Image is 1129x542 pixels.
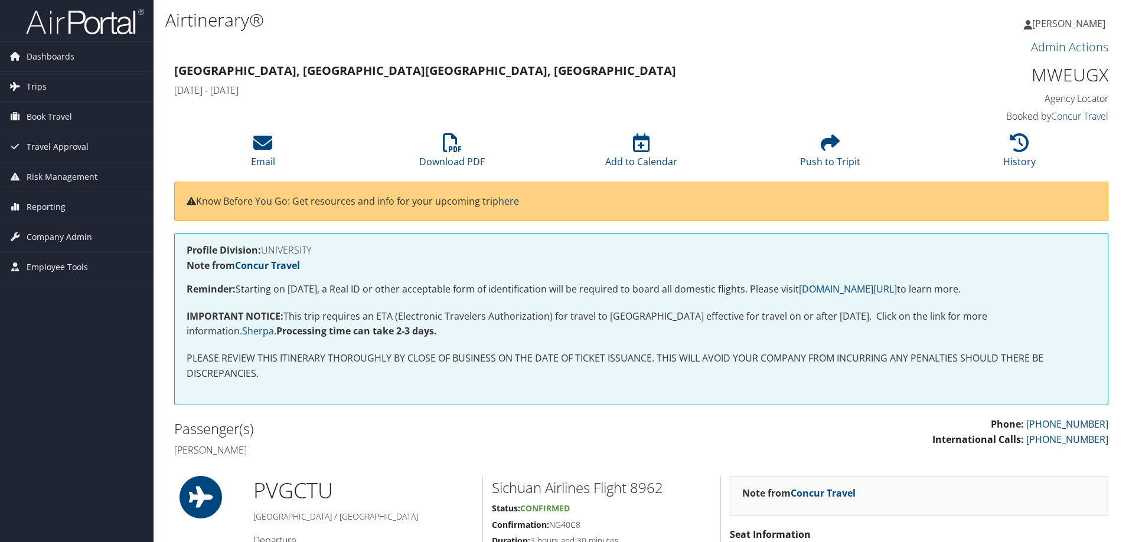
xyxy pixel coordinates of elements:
[800,140,860,168] a: Push to Tripit
[174,84,870,97] h4: [DATE] - [DATE]
[742,487,856,500] strong: Note from
[174,444,632,456] h4: [PERSON_NAME]
[492,519,712,531] h5: NG40C8
[187,309,1096,339] p: This trip requires an ETA (Electronic Travelers Authorization) for travel to [GEOGRAPHIC_DATA] ef...
[187,245,1096,255] h4: UNIVERSITY
[26,8,144,35] img: airportal-logo.png
[1026,418,1108,431] a: [PHONE_NUMBER]
[492,519,549,530] strong: Confirmation:
[492,502,520,514] strong: Status:
[888,110,1108,123] h4: Booked by
[991,418,1024,431] strong: Phone:
[27,192,66,222] span: Reporting
[1031,39,1108,55] a: Admin Actions
[187,310,283,323] strong: IMPORTANT NOTICE:
[242,324,274,337] a: Sherpa
[1051,110,1108,123] a: Concur Travel
[187,282,1096,297] p: Starting on [DATE], a Real ID or other acceptable form of identification will be required to boar...
[253,511,474,523] h5: [GEOGRAPHIC_DATA] / [GEOGRAPHIC_DATA]
[165,8,800,32] h1: Airtinerary®
[174,419,632,439] h2: Passenger(s)
[498,195,519,208] a: here
[730,528,811,541] strong: Seat Information
[1026,433,1108,446] a: [PHONE_NUMBER]
[1032,17,1105,30] span: [PERSON_NAME]
[419,140,485,168] a: Download PDF
[1024,6,1117,41] a: [PERSON_NAME]
[27,222,92,252] span: Company Admin
[932,433,1024,446] strong: International Calls:
[187,259,300,272] strong: Note from
[605,140,677,168] a: Add to Calendar
[276,324,437,337] strong: Processing time can take 2-3 days.
[187,283,236,295] strong: Reminder:
[27,252,88,282] span: Employee Tools
[27,102,72,132] span: Book Travel
[520,502,570,514] span: Confirmed
[235,259,300,272] a: Concur Travel
[888,92,1108,105] h4: Agency Locator
[791,487,856,500] a: Concur Travel
[187,351,1096,381] p: PLEASE REVIEW THIS ITINERARY THOROUGHLY BY CLOSE OF BUSINESS ON THE DATE OF TICKET ISSUANCE. THIS...
[1003,140,1036,168] a: History
[799,283,897,295] a: [DOMAIN_NAME][URL]
[27,72,47,101] span: Trips
[27,162,97,192] span: Risk Management
[174,63,676,78] strong: [GEOGRAPHIC_DATA], [GEOGRAPHIC_DATA] [GEOGRAPHIC_DATA], [GEOGRAPHIC_DATA]
[888,63,1108,87] h1: MWEUGX
[187,194,1096,209] p: Know Before You Go: Get resources and info for your upcoming trip
[492,478,712,498] h2: Sichuan Airlines Flight 8962
[27,42,74,71] span: Dashboards
[187,244,261,257] strong: Profile Division:
[253,476,474,505] h1: PVG CTU
[251,140,275,168] a: Email
[27,132,89,162] span: Travel Approval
